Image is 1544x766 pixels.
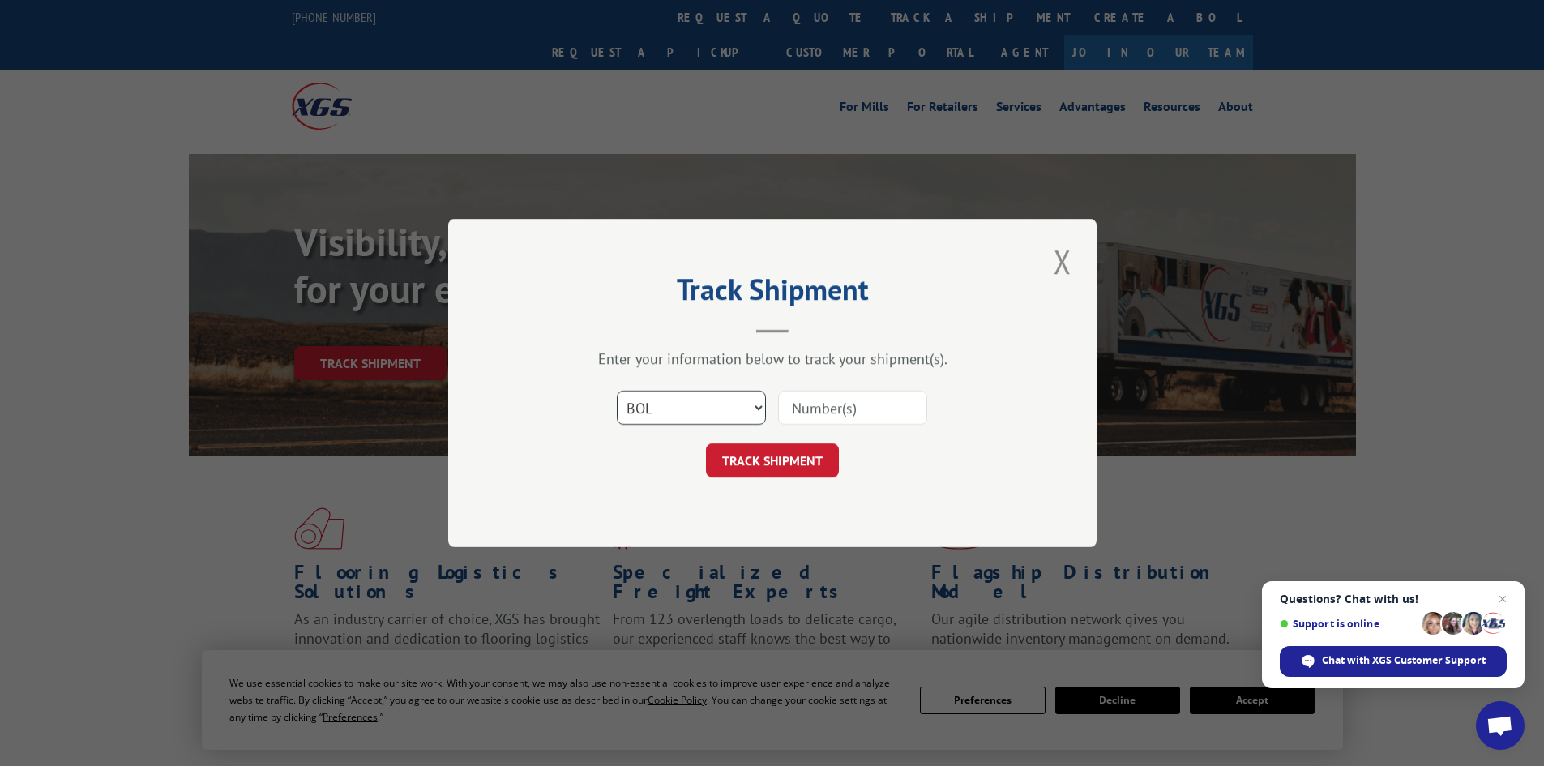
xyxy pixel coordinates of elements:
[1322,653,1486,668] span: Chat with XGS Customer Support
[1476,701,1525,750] a: Open chat
[706,443,839,477] button: TRACK SHIPMENT
[529,278,1016,309] h2: Track Shipment
[1280,646,1507,677] span: Chat with XGS Customer Support
[1280,618,1416,630] span: Support is online
[1049,239,1076,284] button: Close modal
[1280,593,1507,606] span: Questions? Chat with us!
[529,349,1016,368] div: Enter your information below to track your shipment(s).
[778,391,927,425] input: Number(s)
